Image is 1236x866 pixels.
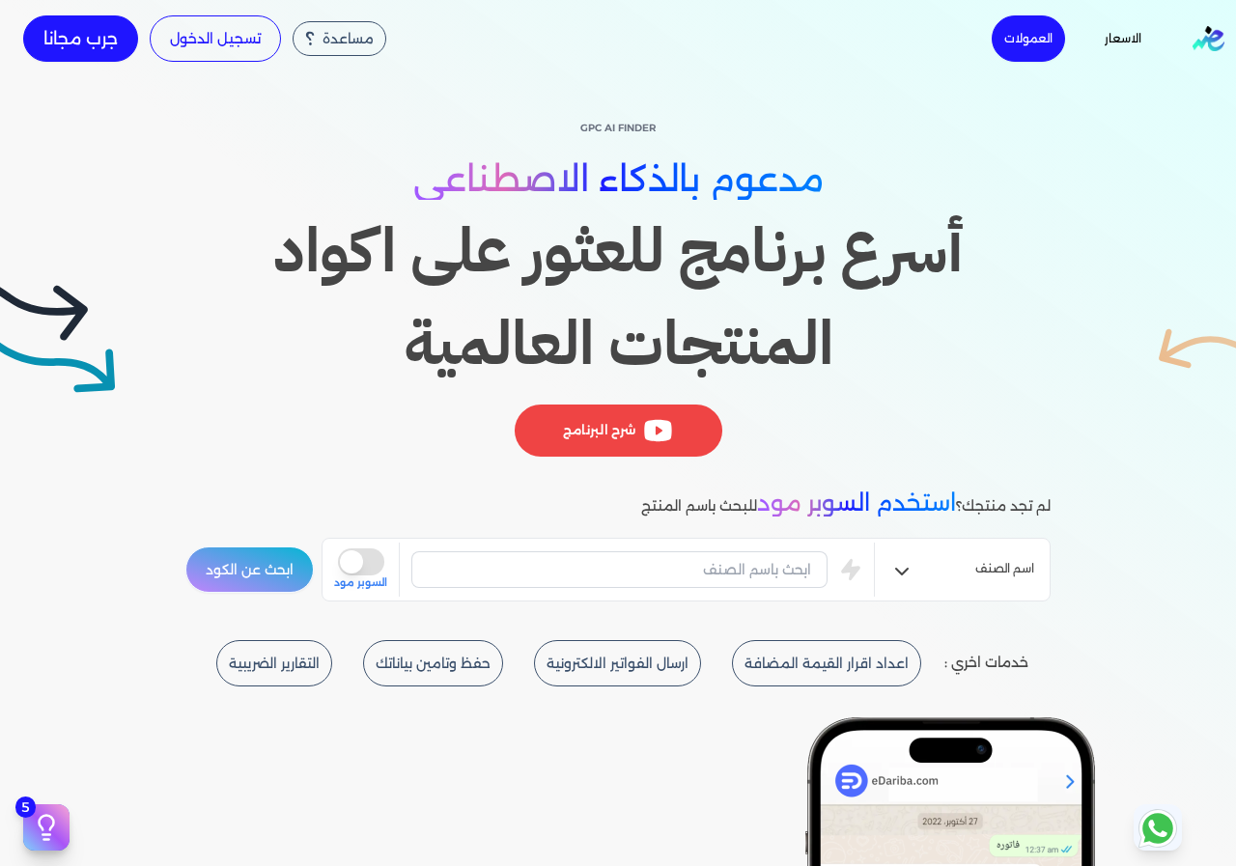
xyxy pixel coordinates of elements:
[641,490,1051,519] p: لم تجد منتجك؟ للبحث باسم المنتج
[323,32,374,45] span: مساعدة
[1193,26,1224,50] img: logo
[1077,26,1169,51] a: الاسعار
[334,575,387,591] span: السوبر مود
[411,551,828,588] input: ابحث باسم الصنف
[944,651,1028,676] p: خدمات اخري :
[293,21,386,56] div: مساعدة
[216,640,332,686] button: التقارير الضريبية
[185,546,314,593] button: ابحث عن الكود
[975,560,1034,583] span: اسم الصنف
[413,157,824,200] span: مدعوم بالذكاء الاصطناعي
[514,405,721,457] div: شرح البرنامج
[185,205,1051,390] h1: أسرع برنامج للعثور على اكواد المنتجات العالمية
[534,640,701,686] button: ارسال الفواتير الالكترونية
[15,796,36,818] span: 5
[992,15,1065,62] a: العمولات
[150,15,281,62] a: تسجيل الدخول
[23,15,138,62] a: جرب مجانا
[363,640,503,686] button: حفظ وتامين بياناتك
[875,552,1050,591] button: اسم الصنف
[23,804,70,851] button: 5
[732,640,921,686] button: اعداد اقرار القيمة المضافة
[757,489,956,517] span: استخدم السوبر مود
[185,116,1051,141] p: GPC AI Finder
